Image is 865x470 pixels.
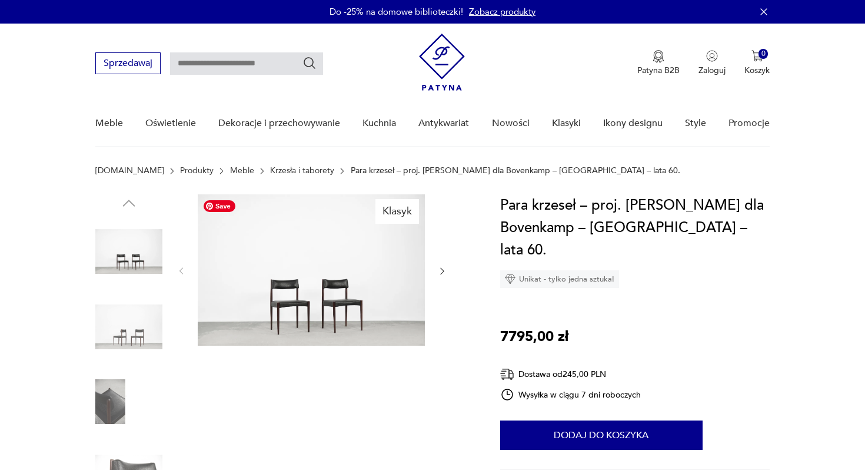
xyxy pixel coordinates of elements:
[505,274,515,284] img: Ikona diamentu
[351,166,680,176] p: Para krzeseł – proj. [PERSON_NAME] dla Bovenkamp – [GEOGRAPHIC_DATA] – lata 60.
[95,218,162,285] img: Zdjęcie produktu Para krzeseł – proj. Aksel Bender Madsen dla Bovenkamp – Holandia – lata 60.
[728,101,770,146] a: Promocje
[95,293,162,360] img: Zdjęcie produktu Para krzeseł – proj. Aksel Bender Madsen dla Bovenkamp – Holandia – lata 60.
[362,101,396,146] a: Kuchnia
[469,6,535,18] a: Zobacz produkty
[500,367,514,382] img: Ikona dostawy
[492,101,530,146] a: Nowości
[698,65,726,76] p: Zaloguj
[95,166,164,176] a: [DOMAIN_NAME]
[698,50,726,76] button: Zaloguj
[706,50,718,62] img: Ikonka użytkownika
[685,101,706,146] a: Style
[744,65,770,76] p: Koszyk
[500,270,619,288] div: Unikat - tylko jedna sztuka!
[419,34,465,91] img: Patyna - sklep z meblami i dekoracjami vintage
[500,326,568,348] p: 7795,00 zł
[270,166,334,176] a: Krzesła i taborety
[95,60,161,68] a: Sprzedawaj
[204,200,235,212] span: Save
[603,101,663,146] a: Ikony designu
[230,166,254,176] a: Meble
[500,194,770,262] h1: Para krzeseł – proj. [PERSON_NAME] dla Bovenkamp – [GEOGRAPHIC_DATA] – lata 60.
[145,101,196,146] a: Oświetlenie
[637,50,680,76] a: Ikona medaluPatyna B2B
[95,52,161,74] button: Sprzedawaj
[218,101,340,146] a: Dekoracje i przechowywanie
[637,65,680,76] p: Patyna B2B
[500,421,703,450] button: Dodaj do koszyka
[500,388,641,402] div: Wysyłka w ciągu 7 dni roboczych
[758,49,768,59] div: 0
[180,166,214,176] a: Produkty
[302,56,317,70] button: Szukaj
[500,367,641,382] div: Dostawa od 245,00 PLN
[95,368,162,435] img: Zdjęcie produktu Para krzeseł – proj. Aksel Bender Madsen dla Bovenkamp – Holandia – lata 60.
[751,50,763,62] img: Ikona koszyka
[744,50,770,76] button: 0Koszyk
[198,194,425,346] img: Zdjęcie produktu Para krzeseł – proj. Aksel Bender Madsen dla Bovenkamp – Holandia – lata 60.
[418,101,469,146] a: Antykwariat
[330,6,463,18] p: Do -25% na domowe biblioteczki!
[653,50,664,63] img: Ikona medalu
[375,199,419,224] div: Klasyk
[637,50,680,76] button: Patyna B2B
[552,101,581,146] a: Klasyki
[95,101,123,146] a: Meble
